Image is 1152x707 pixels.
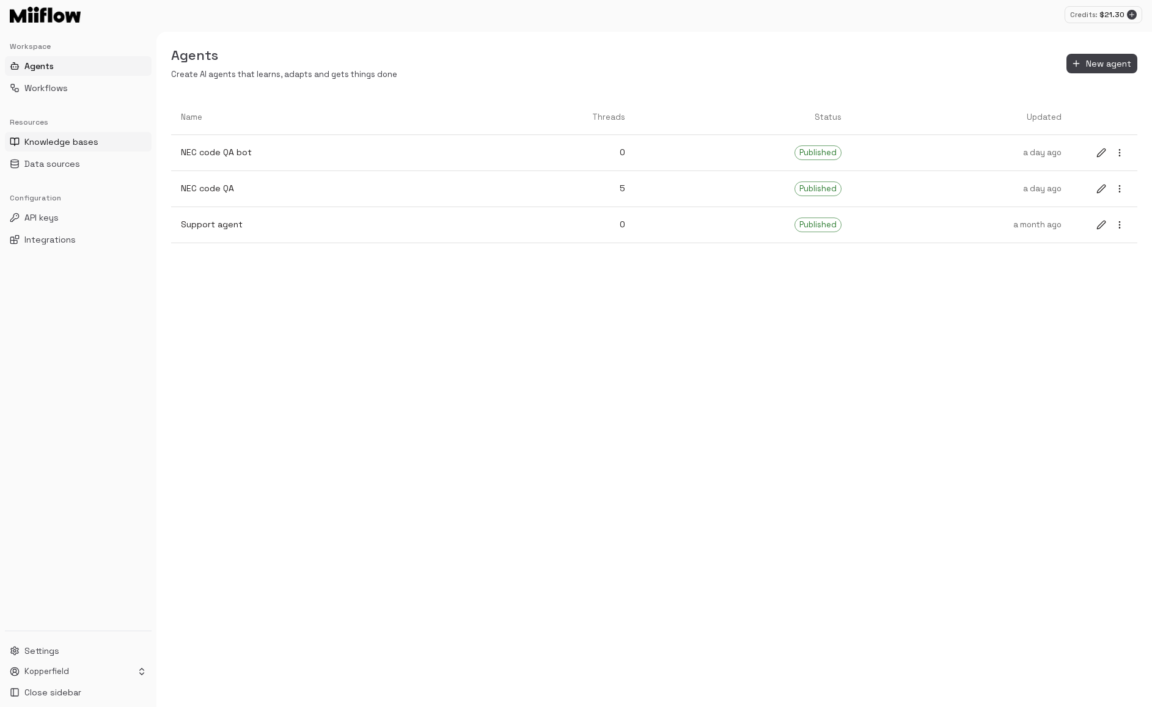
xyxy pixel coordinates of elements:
[1084,207,1137,243] a: editmore
[5,132,152,152] button: Knowledge bases
[171,46,397,64] h5: Agents
[24,666,69,678] p: Kopperfield
[24,82,68,94] span: Workflows
[5,112,152,132] div: Resources
[1112,145,1128,161] button: more
[1127,10,1137,20] button: Add credits
[464,136,635,169] a: 0
[5,683,152,702] button: Close sidebar
[474,146,625,159] p: 0
[5,641,152,661] button: Settings
[152,32,161,707] button: Toggle Sidebar
[5,188,152,208] div: Configuration
[171,69,397,81] p: Create AI agents that learns, adapts and gets things done
[5,663,152,680] button: Kopperfield
[1112,181,1128,197] button: more
[474,218,625,231] p: 0
[635,136,851,170] a: Published
[5,37,152,56] div: Workspace
[861,147,1062,159] p: a day ago
[1099,9,1124,20] p: $ 21.30
[171,136,464,169] a: NEC code QA bot
[795,147,841,159] span: Published
[861,183,1062,195] p: a day ago
[24,233,76,246] span: Integrations
[1093,181,1109,197] button: edit
[181,218,455,231] p: Support agent
[5,56,152,76] button: Agents
[24,645,59,657] span: Settings
[464,208,635,241] a: 0
[1084,135,1137,170] a: editmore
[24,136,98,148] span: Knowledge bases
[1066,54,1137,74] button: New agent
[1070,10,1097,20] p: Credits:
[474,182,625,195] p: 5
[5,230,152,249] button: Integrations
[181,182,455,195] p: NEC code QA
[171,100,464,135] th: Name
[1112,217,1128,233] button: more
[1084,171,1137,207] a: editmore
[24,158,80,170] span: Data sources
[795,219,841,231] span: Published
[464,172,635,205] a: 5
[5,154,152,174] button: Data sources
[635,172,851,206] a: Published
[5,78,152,98] button: Workflows
[1093,145,1109,161] button: edit
[171,172,464,205] a: NEC code QA
[464,100,635,135] th: Threads
[861,219,1062,231] p: a month ago
[24,211,59,224] span: API keys
[635,100,851,135] th: Status
[181,146,455,159] p: NEC code QA bot
[24,686,81,698] span: Close sidebar
[851,210,1071,241] a: a month ago
[851,174,1071,205] a: a day ago
[851,100,1071,135] th: Updated
[635,208,851,242] a: Published
[24,60,54,72] span: Agents
[851,137,1071,169] a: a day ago
[1093,217,1109,233] button: edit
[171,208,464,241] a: Support agent
[10,7,81,23] img: Logo
[795,183,841,195] span: Published
[5,208,152,227] button: API keys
